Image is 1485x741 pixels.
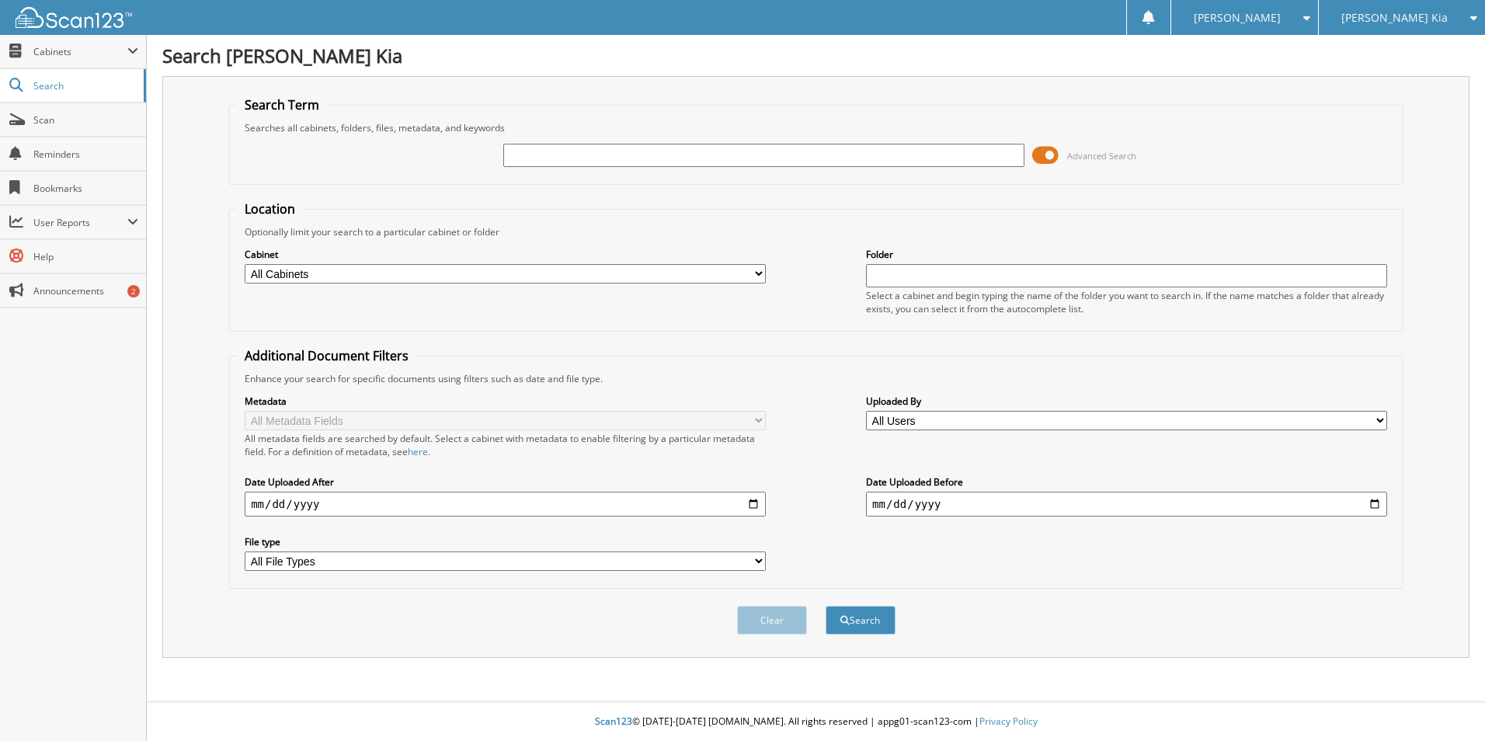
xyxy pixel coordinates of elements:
label: Date Uploaded After [245,475,766,489]
img: scan123-logo-white.svg [16,7,132,28]
legend: Location [237,200,303,217]
div: Enhance your search for specific documents using filters such as date and file type. [237,372,1395,385]
span: Scan123 [595,715,632,728]
label: Metadata [245,395,766,408]
a: here [408,445,428,458]
span: Bookmarks [33,182,138,195]
span: Help [33,250,138,263]
span: [PERSON_NAME] [1194,13,1281,23]
div: All metadata fields are searched by default. Select a cabinet with metadata to enable filtering b... [245,432,766,458]
a: Privacy Policy [979,715,1038,728]
span: Announcements [33,284,138,297]
span: [PERSON_NAME] Kia [1341,13,1448,23]
div: Select a cabinet and begin typing the name of the folder you want to search in. If the name match... [866,289,1387,315]
legend: Search Term [237,96,327,113]
label: File type [245,535,766,548]
span: Advanced Search [1067,150,1136,162]
span: Reminders [33,148,138,161]
input: end [866,492,1387,517]
span: Scan [33,113,138,127]
label: Cabinet [245,248,766,261]
div: Searches all cabinets, folders, files, metadata, and keywords [237,121,1395,134]
span: User Reports [33,216,127,229]
label: Date Uploaded Before [866,475,1387,489]
input: start [245,492,766,517]
button: Clear [737,606,807,635]
label: Folder [866,248,1387,261]
button: Search [826,606,896,635]
label: Uploaded By [866,395,1387,408]
div: 2 [127,285,140,297]
div: Optionally limit your search to a particular cabinet or folder [237,225,1395,238]
div: © [DATE]-[DATE] [DOMAIN_NAME]. All rights reserved | appg01-scan123-com | [147,703,1485,741]
legend: Additional Document Filters [237,347,416,364]
span: Search [33,79,136,92]
h1: Search [PERSON_NAME] Kia [162,43,1469,68]
span: Cabinets [33,45,127,58]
